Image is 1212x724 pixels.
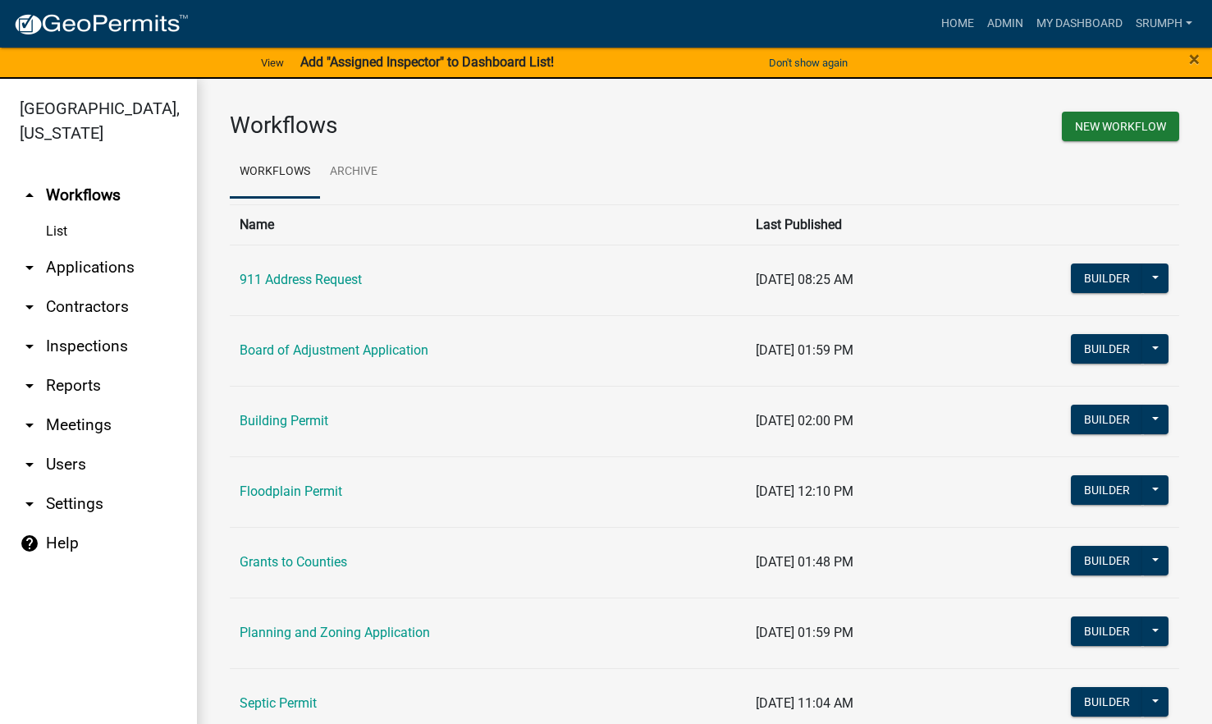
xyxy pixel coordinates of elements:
button: Close [1189,49,1200,69]
i: arrow_drop_up [20,186,39,205]
i: arrow_drop_down [20,494,39,514]
th: Name [230,204,746,245]
span: [DATE] 08:25 AM [756,272,853,287]
a: Floodplain Permit [240,483,342,499]
i: arrow_drop_down [20,258,39,277]
a: Grants to Counties [240,554,347,570]
span: [DATE] 01:48 PM [756,554,853,570]
a: Building Permit [240,413,328,428]
a: srumph [1129,8,1199,39]
button: Don't show again [762,49,854,76]
button: Builder [1071,616,1143,646]
a: My Dashboard [1030,8,1129,39]
a: Home [935,8,981,39]
i: arrow_drop_down [20,415,39,435]
a: View [254,49,290,76]
button: Builder [1071,687,1143,717]
button: New Workflow [1062,112,1179,141]
button: Builder [1071,475,1143,505]
strong: Add "Assigned Inspector" to Dashboard List! [300,54,554,70]
i: arrow_drop_down [20,297,39,317]
th: Last Published [746,204,961,245]
a: Planning and Zoning Application [240,625,430,640]
span: × [1189,48,1200,71]
span: [DATE] 11:04 AM [756,695,853,711]
a: Admin [981,8,1030,39]
a: Archive [320,146,387,199]
a: Workflows [230,146,320,199]
span: [DATE] 01:59 PM [756,342,853,358]
button: Builder [1071,263,1143,293]
button: Builder [1071,546,1143,575]
a: Board of Adjustment Application [240,342,428,358]
h3: Workflows [230,112,693,140]
a: 911 Address Request [240,272,362,287]
span: [DATE] 01:59 PM [756,625,853,640]
span: [DATE] 12:10 PM [756,483,853,499]
span: [DATE] 02:00 PM [756,413,853,428]
i: arrow_drop_down [20,337,39,356]
button: Builder [1071,405,1143,434]
button: Builder [1071,334,1143,364]
i: help [20,534,39,553]
i: arrow_drop_down [20,376,39,396]
a: Septic Permit [240,695,317,711]
i: arrow_drop_down [20,455,39,474]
